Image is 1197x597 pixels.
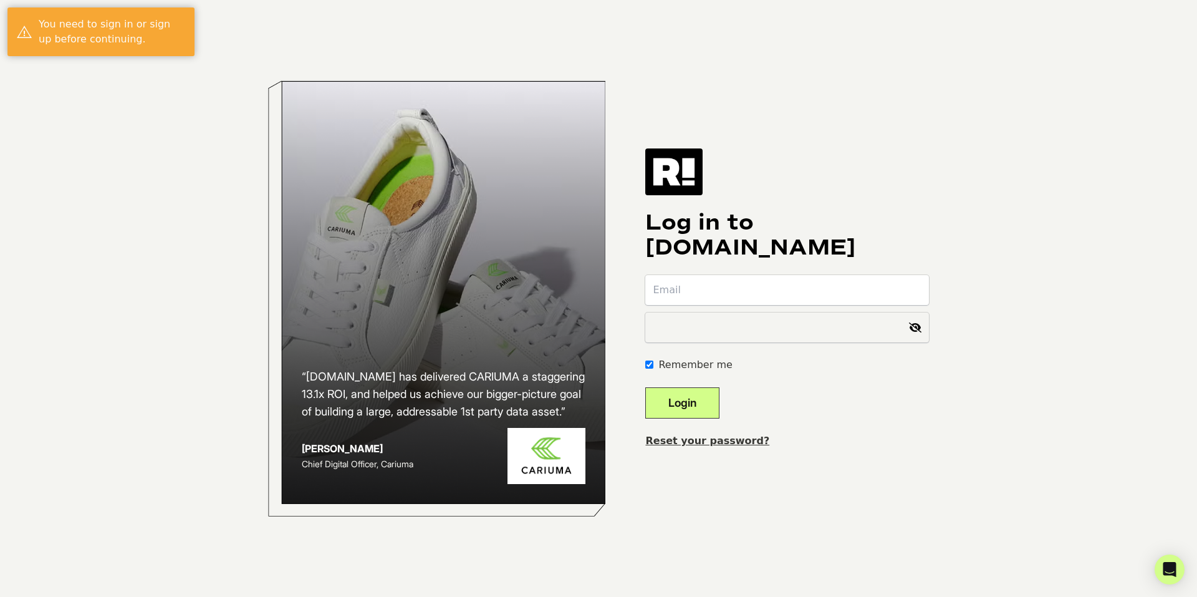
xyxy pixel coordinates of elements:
div: Open Intercom Messenger [1155,555,1185,585]
button: Login [645,387,719,419]
input: Email [645,275,929,305]
h1: Log in to [DOMAIN_NAME] [645,210,929,260]
img: Retention.com [645,148,703,195]
strong: [PERSON_NAME] [302,442,383,455]
a: Reset your password? [645,435,769,447]
img: Cariuma [507,428,585,485]
h2: “[DOMAIN_NAME] has delivered CARIUMA a staggering 13.1x ROI, and helped us achieve our bigger-pic... [302,368,586,420]
span: Chief Digital Officer, Cariuma [302,459,413,469]
label: Remember me [658,357,732,372]
div: You need to sign in or sign up before continuing. [39,17,185,47]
